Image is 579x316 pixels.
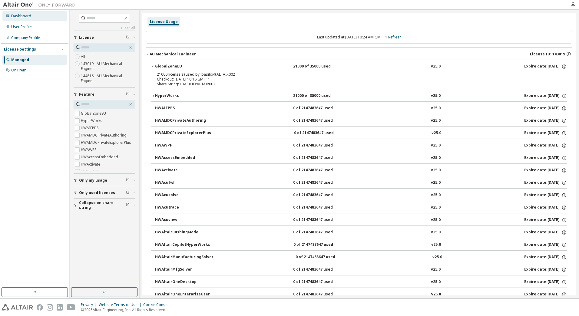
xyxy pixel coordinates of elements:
[81,117,104,124] label: HyperWorks
[524,193,567,198] div: Expire date: [DATE]
[155,217,210,223] div: HWAcuview
[155,64,210,69] div: GlobalZoneEU
[524,168,567,173] div: Expire date: [DATE]
[155,130,211,136] div: HWAMDCPrivateExplorerPlus
[155,255,213,260] div: HWAltairManufacturingSolver
[11,68,26,73] div: On Prem
[155,205,210,210] div: HWAcutrace
[79,200,126,210] span: Collapse on share string
[81,124,100,132] label: HWAIFPBS
[74,26,135,31] a: Clear all
[99,302,143,307] div: Website Terms of Use
[293,230,348,235] div: 0 of 2147483647 used
[74,88,135,101] button: Feature
[524,205,567,210] div: Expire date: [DATE]
[296,255,350,260] div: 0 of 2147483647 used
[155,275,567,289] button: HWAltairOneDesktop0 of 2147483647 usedv25.0Expire date:[DATE]
[155,155,210,161] div: HWAccessEmbedded
[155,118,210,123] div: HWAMDCPrivateAuthoring
[155,242,210,248] div: HWAltairCopilotHyperWorks
[293,168,348,173] div: 0 of 2147483647 used
[431,217,441,223] div: v25.0
[293,106,348,111] div: 0 of 2147483647 used
[524,143,567,148] div: Expire date: [DATE]
[155,193,210,198] div: HWAcusolve
[293,155,348,161] div: 0 of 2147483647 used
[524,292,567,297] div: Expire date: [DATE]
[11,35,40,40] div: Company Profile
[150,52,196,57] div: AU Mechanical Engineer
[2,304,33,311] img: altair_logo.svg
[4,47,36,52] div: License Settings
[155,238,567,252] button: HWAltairCopilotHyperWorks0 of 2147483647 usedv25.0Expire date:[DATE]
[155,267,210,272] div: HWAltairMfgSolver
[431,230,441,235] div: v25.0
[293,64,348,69] div: 21000 of 35000 used
[57,304,63,311] img: linkedin.svg
[524,180,567,186] div: Expire date: [DATE]
[155,230,210,235] div: HWAltairBushingModel
[293,118,348,123] div: 0 of 2147483647 used
[155,106,210,111] div: HWAIFPBS
[388,35,402,40] a: Refresh
[431,205,441,210] div: v25.0
[155,176,567,189] button: HWAcufwh0 of 2147483647 usedv25.0Expire date:[DATE]
[150,19,178,24] div: License Usage
[79,35,94,40] span: License
[431,180,441,186] div: v25.0
[524,130,567,136] div: Expire date: [DATE]
[126,190,130,195] span: Clear filter
[155,213,567,227] button: HWAcuview0 of 2147483647 usedv25.0Expire date:[DATE]
[157,72,547,77] div: 21000 license(s) used by lbasilio@ALTAIR002
[143,302,174,307] div: Cookie Consent
[155,127,567,140] button: HWAMDCPrivateExplorerPlus0 of 2147483647 usedv25.0Expire date:[DATE]
[530,52,565,57] span: License ID: 143019
[151,60,567,73] button: GlobalZoneEU21000 of 35000 usedv25.0Expire date:[DATE]
[155,102,567,115] button: HWAIFPBS0 of 2147483647 usedv25.0Expire date:[DATE]
[11,25,32,29] div: User Profile
[126,203,130,208] span: Clear filter
[524,64,567,69] div: Expire date: [DATE]
[3,2,79,8] img: Altair One
[79,92,94,97] span: Feature
[431,106,441,111] div: v25.0
[524,230,567,235] div: Expire date: [DATE]
[79,178,107,183] span: Only my usage
[155,93,210,99] div: HyperWorks
[81,146,98,153] label: HWAWPF
[524,217,567,223] div: Expire date: [DATE]
[293,217,348,223] div: 0 of 2147483647 used
[431,64,441,69] div: v25.0
[81,53,86,60] label: All
[293,143,348,148] div: 0 of 2147483647 used
[155,201,567,214] button: HWAcutrace0 of 2147483647 usedv25.0Expire date:[DATE]
[81,139,132,146] label: HWAMDCPrivateExplorerPlus
[155,164,567,177] button: HWActivate0 of 2147483647 usedv25.0Expire date:[DATE]
[293,292,348,297] div: 0 of 2147483647 used
[155,292,210,297] div: HWAltairOneEnterpriseUser
[524,106,567,111] div: Expire date: [DATE]
[155,151,567,165] button: HWAccessEmbedded0 of 2147483647 usedv25.0Expire date:[DATE]
[74,199,135,212] button: Collapse on share string
[431,93,441,99] div: v25.0
[155,288,567,301] button: HWAltairOneEnterpriseUser0 of 2147483647 usedv25.0Expire date:[DATE]
[293,205,348,210] div: 0 of 2147483647 used
[157,77,547,82] div: Checkout: [DATE] 10:16 GMT+1
[126,92,130,97] span: Clear filter
[431,193,441,198] div: v25.0
[431,292,441,297] div: v25.0
[155,189,567,202] button: HWAcusolve0 of 2147483647 usedv25.0Expire date:[DATE]
[157,82,547,87] div: Share String: LBASILIO:ALTAIR002
[67,304,75,311] img: youtube.svg
[11,14,31,18] div: Dashboard
[431,242,441,248] div: v25.0
[126,178,130,183] span: Clear filter
[155,168,210,173] div: HWActivate
[524,255,567,260] div: Expire date: [DATE]
[47,304,53,311] img: instagram.svg
[151,89,567,103] button: HyperWorks21000 of 35000 usedv25.0Expire date:[DATE]
[74,186,135,199] button: Only used licenses
[155,139,567,152] button: HWAWPF0 of 2147483647 usedv25.0Expire date:[DATE]
[155,180,210,186] div: HWAcufwh
[81,307,174,312] p: © 2025 Altair Engineering, Inc. All Rights Reserved.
